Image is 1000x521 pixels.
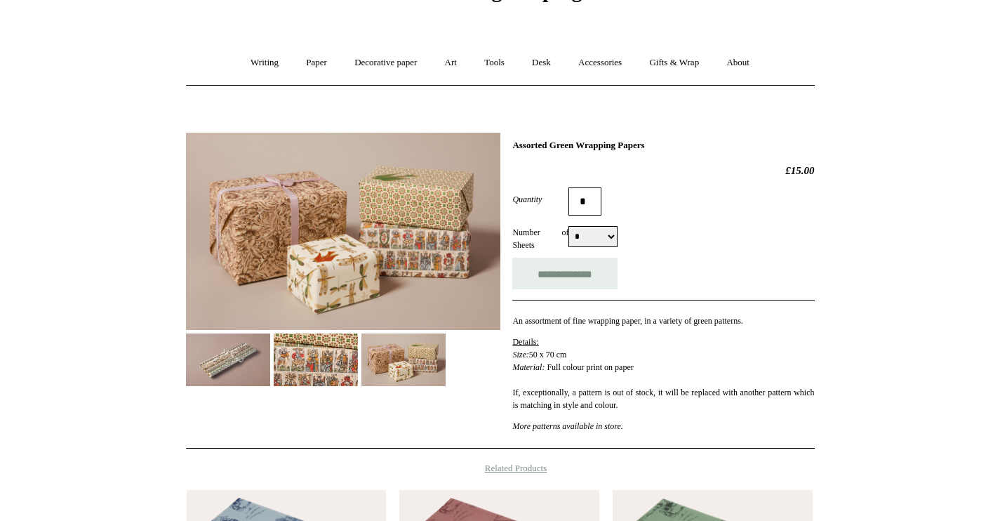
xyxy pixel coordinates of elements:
img: Assorted Green Wrapping Papers [361,334,446,386]
img: Assorted Green Wrapping Papers [274,334,358,386]
a: Decorative paper [342,44,429,81]
p: An assortment of fine wrapping paper, in a variety of green patterns. [512,315,814,327]
h4: Related Products [149,463,851,474]
a: Accessories [566,44,634,81]
a: Paper [293,44,340,81]
a: Gifts & Wrap [636,44,712,81]
label: Quantity [512,193,568,206]
a: Art [432,44,469,81]
a: Writing [238,44,291,81]
h1: Assorted Green Wrapping Papers [512,140,814,151]
a: About [714,44,762,81]
em: More patterns available in store. [512,421,622,431]
em: Size: [512,350,528,360]
span: Details: [512,337,538,347]
a: Desk [519,44,564,81]
em: Material: [512,362,545,372]
a: Tools [472,44,517,81]
img: Assorted Green Wrapping Papers [186,334,270,386]
h2: £15.00 [512,164,814,177]
p: 50 x 70 cm Full colour print on paper If, exceptionally, a pattern is out of stock, it will be re... [512,336,814,411]
img: Assorted Green Wrapping Papers [186,133,500,330]
label: Number of Sheets [512,226,568,251]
